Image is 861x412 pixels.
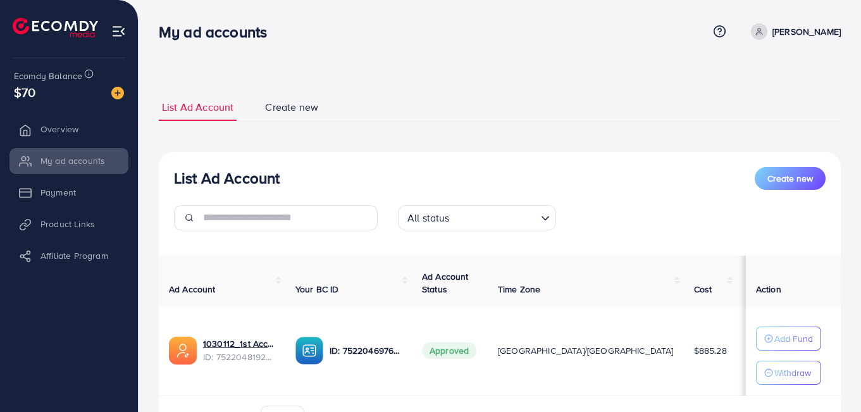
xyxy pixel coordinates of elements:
span: Cost [694,283,712,296]
p: [PERSON_NAME] [772,24,841,39]
span: ID: 7522048192293355537 [203,351,275,363]
span: $70 [14,83,35,101]
span: Ad Account Status [422,270,469,296]
span: Create new [265,100,318,115]
img: ic-ads-acc.e4c84228.svg [169,337,197,365]
img: menu [111,24,126,39]
button: Add Fund [756,327,821,351]
img: ic-ba-acc.ded83a64.svg [295,337,323,365]
button: Withdraw [756,361,821,385]
h3: List Ad Account [174,169,280,187]
span: Your BC ID [295,283,339,296]
span: Ad Account [169,283,216,296]
p: Add Fund [774,331,813,346]
span: All status [405,209,452,227]
span: Approved [422,342,476,359]
div: Search for option [398,205,556,230]
img: image [111,87,124,99]
span: Create new [767,172,813,185]
span: List Ad Account [162,100,233,115]
img: logo [13,18,98,37]
span: Action [756,283,781,296]
p: Withdraw [774,365,811,380]
a: 1030112_1st Account | Zohaib Bhai_1751363330022 [203,337,275,350]
input: Search for option [454,206,536,227]
h3: My ad accounts [159,23,277,41]
button: Create new [755,167,826,190]
span: [GEOGRAPHIC_DATA]/[GEOGRAPHIC_DATA] [498,344,674,357]
a: [PERSON_NAME] [746,23,841,40]
span: Ecomdy Balance [14,70,82,82]
div: <span class='underline'>1030112_1st Account | Zohaib Bhai_1751363330022</span></br>75220481922933... [203,337,275,363]
span: $885.28 [694,344,727,357]
p: ID: 7522046976930856968 [330,343,402,358]
span: Time Zone [498,283,540,296]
